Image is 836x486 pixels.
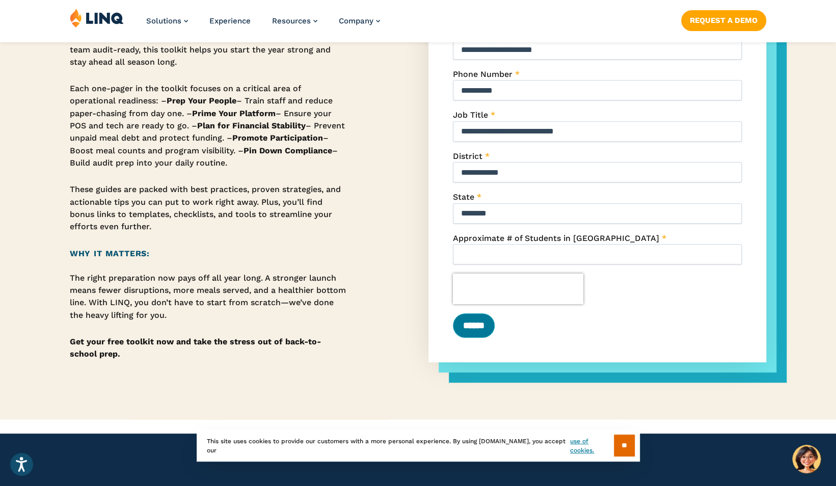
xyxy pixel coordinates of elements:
a: Experience [209,16,251,25]
a: Solutions [146,16,188,25]
p: Whether you’re finalizing menus, updating software, or getting your team audit-ready, this toolki... [70,31,348,68]
a: use of cookies. [570,437,613,455]
div: This site uses cookies to provide our customers with a more personal experience. By using [DOMAIN... [197,429,640,462]
h2: Why It Matters: [70,248,348,260]
strong: Get your free toolkit now and take the stress out of back-to-school prep. [70,337,321,359]
span: Approximate # of Students in [GEOGRAPHIC_DATA] [453,233,659,243]
a: Request a Demo [681,10,766,31]
span: Resources [272,16,311,25]
img: LINQ | K‑12 Software [70,8,124,28]
span: State [453,192,474,202]
span: Solutions [146,16,181,25]
p: The right preparation now pays off all year long. A stronger launch means fewer disruptions, more... [70,272,348,321]
span: Job Title [453,110,488,120]
strong: Promote Participation [232,133,323,143]
iframe: reCAPTCHA [453,274,583,304]
span: Phone Number [453,69,513,79]
strong: Pin Down Compliance [244,146,332,155]
strong: Prep Your People [167,96,236,105]
nav: Primary Navigation [146,8,380,42]
span: Company [339,16,373,25]
a: Resources [272,16,317,25]
a: Company [339,16,380,25]
p: These guides are packed with best practices, proven strategies, and actionable tips you can put t... [70,183,348,233]
nav: Button Navigation [681,8,766,31]
span: District [453,151,482,161]
button: Hello, have a question? Let’s chat. [792,445,821,473]
strong: Plan for Financial Stability [197,121,306,130]
strong: Prime Your Platform [192,109,276,118]
p: Each one-pager in the toolkit focuses on a critical area of operational readiness: – – Train staf... [70,83,348,169]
